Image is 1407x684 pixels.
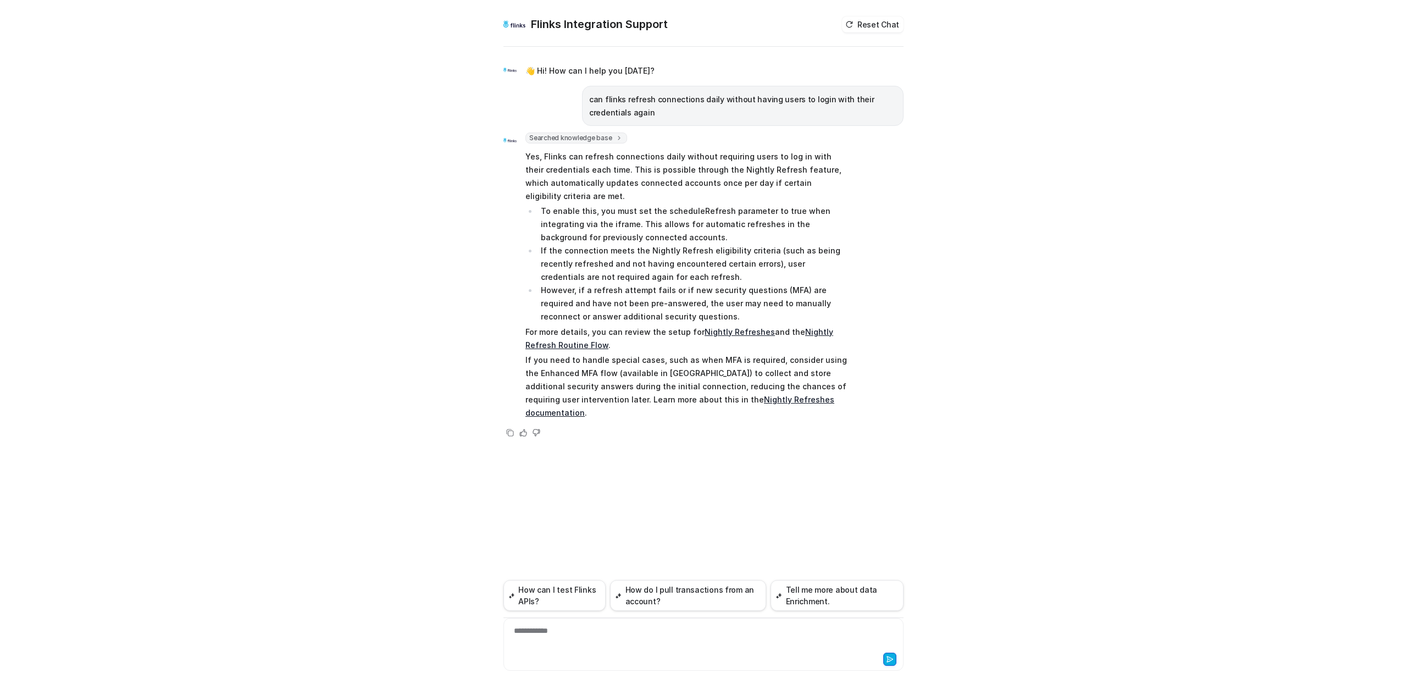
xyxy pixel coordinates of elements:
[503,13,525,35] img: Widget
[610,580,766,611] button: How do I pull transactions from an account?
[525,64,655,78] p: 👋 Hi! How can I help you [DATE]?
[503,134,517,147] img: Widget
[503,63,517,76] img: Widget
[771,580,904,611] button: Tell me more about data Enrichment.
[538,244,847,284] li: If the connection meets the Nightly Refresh eligibility criteria (such as being recently refreshe...
[538,205,847,244] li: To enable this, you must set the scheduleRefresh parameter to true when integrating via the ifram...
[525,327,833,350] a: Nightly Refresh Routine Flow
[525,150,847,203] p: Yes, Flinks can refresh connections daily without requiring users to log in with their credential...
[503,580,606,611] button: How can I test Flinks APIs?
[705,327,775,337] a: Nightly Refreshes
[525,354,847,420] p: If you need to handle special cases, such as when MFA is required, consider using the Enhanced MF...
[531,16,668,32] h2: Flinks Integration Support
[842,16,904,32] button: Reset Chat
[525,326,847,352] p: For more details, you can review the setup for and the .
[525,133,627,144] span: Searched knowledge base
[538,284,847,323] li: However, if a refresh attempt fails or if new security questions (MFA) are required and have not ...
[589,93,896,119] p: can flinks refresh connections daily without having users to login with their credentials again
